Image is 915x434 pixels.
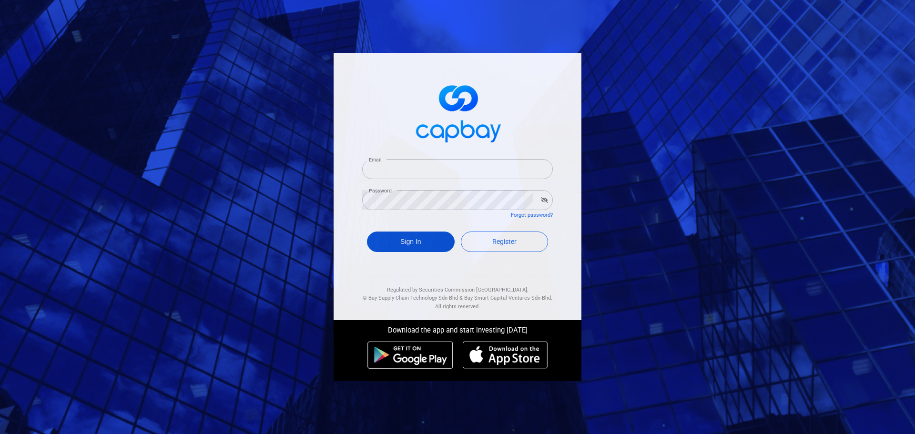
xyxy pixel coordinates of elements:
label: Email [369,156,381,163]
img: ios [463,341,548,369]
img: android [367,341,453,369]
div: Download the app and start investing [DATE] [326,320,589,336]
span: Register [492,238,517,245]
a: Forgot password? [511,212,553,218]
img: logo [410,77,505,148]
label: Password [369,187,392,194]
div: Regulated by Securities Commission [GEOGRAPHIC_DATA]. & All rights reserved. [362,276,553,311]
span: Bay Smart Capital Ventures Sdn Bhd. [464,295,552,301]
a: Register [461,232,549,252]
button: Sign In [367,232,455,252]
span: © Bay Supply Chain Technology Sdn Bhd [363,295,458,301]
